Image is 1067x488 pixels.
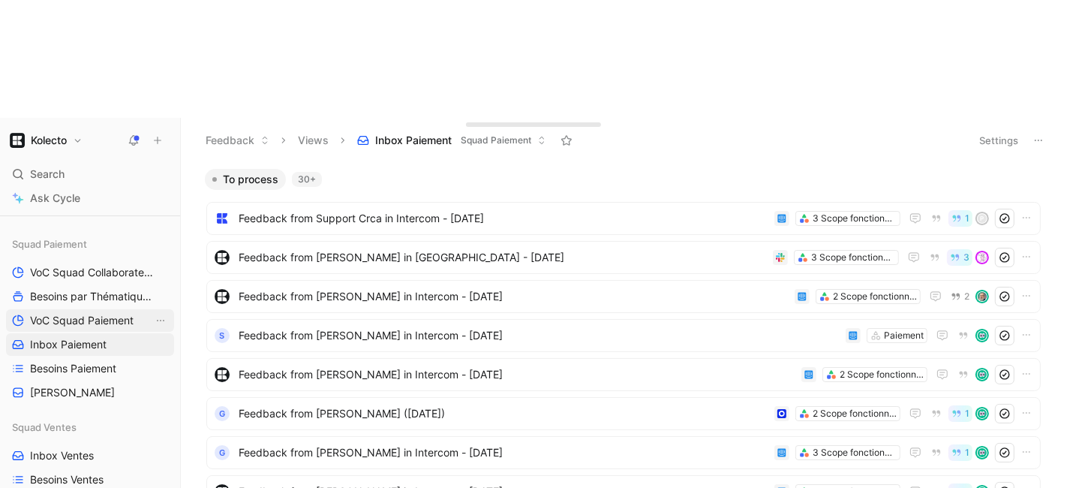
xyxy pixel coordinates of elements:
button: Inbox PaiementSquad Paiement [350,129,553,152]
span: Feedback from Support Crca in Intercom - [DATE] [239,209,768,227]
div: 3 Scope fonctionnels [813,445,897,460]
div: 3 Scope fonctionnels [811,250,895,265]
a: VoC Squad PaiementView actions [6,309,174,332]
span: Besoins Paiement [30,361,116,376]
a: logoFeedback from Support Crca in Intercom - [DATE]3 Scope fonctionnels1p [206,202,1041,235]
button: View actions [153,313,168,328]
span: VoC Squad Collaborateurs [30,265,154,280]
button: Settings [972,130,1025,151]
span: Inbox Paiement [30,337,107,352]
span: VoC Squad Paiement [30,313,134,328]
button: 2 [948,288,972,305]
span: To process [223,172,278,187]
div: Squad Paiement [6,233,174,255]
span: Feedback from [PERSON_NAME] in Intercom - [DATE] [239,327,840,345]
div: Squad Ventes [6,416,174,438]
img: avatar [977,252,987,263]
a: logoFeedback from [PERSON_NAME] in Intercom - [DATE]2 Scope fonctionnels2avatar [206,280,1041,313]
img: avatar [977,369,987,380]
span: 1 [965,214,969,223]
button: KolectoKolecto [6,130,86,151]
button: 1 [948,405,972,422]
span: Besoins par Thématiques [30,289,153,304]
img: logo [215,211,230,226]
img: logo [215,289,230,304]
span: Squad Paiement [461,133,531,148]
div: 2 Scope fonctionnels [833,289,917,304]
span: Inbox Ventes [30,448,94,463]
span: Feedback from [PERSON_NAME] in Intercom - [DATE] [239,444,768,462]
button: 1 [948,210,972,227]
a: SFeedback from [PERSON_NAME] in Intercom - [DATE]Paiementavatar [206,319,1041,352]
div: 30+ [292,172,322,187]
span: Squad Ventes [12,420,77,435]
a: GFeedback from [PERSON_NAME] ([DATE])2 Scope fonctionnels1avatar [206,397,1041,430]
span: 3 [963,253,969,262]
span: Feedback from [PERSON_NAME] in Intercom - [DATE] [239,288,789,306]
button: 3 [947,249,972,266]
div: Squad PaiementVoC Squad CollaborateursBesoins par ThématiquesVoC Squad PaiementView actionsInbox ... [6,233,174,404]
span: Feedback from [PERSON_NAME] in [GEOGRAPHIC_DATA] - [DATE] [239,249,767,267]
img: avatar [977,330,987,341]
a: logoFeedback from [PERSON_NAME] in Intercom - [DATE]2 Scope fonctionnelsavatar [206,358,1041,391]
span: Feedback from [PERSON_NAME] ([DATE]) [239,405,768,423]
div: G [215,445,230,460]
button: To process [205,169,286,190]
a: logoFeedback from [PERSON_NAME] in [GEOGRAPHIC_DATA] - [DATE]3 Scope fonctionnels3avatar [206,241,1041,274]
img: avatar [977,291,987,302]
a: Inbox Paiement [6,333,174,356]
a: VoC Squad Collaborateurs [6,261,174,284]
div: 3 Scope fonctionnels [813,211,897,226]
span: 2 [964,292,969,301]
button: Feedback [199,129,276,152]
span: Besoins Ventes [30,472,104,487]
a: GFeedback from [PERSON_NAME] in Intercom - [DATE]3 Scope fonctionnels1avatar [206,436,1041,469]
div: Paiement [884,328,924,343]
img: logo [215,367,230,382]
span: Squad Paiement [12,236,87,252]
a: [PERSON_NAME] [6,381,174,404]
img: logo [215,250,230,265]
button: 1 [948,444,972,461]
img: Kolecto [10,133,25,148]
div: p [977,213,987,224]
div: S [215,328,230,343]
span: Search [30,165,65,183]
div: G [215,406,230,421]
span: Feedback from [PERSON_NAME] in Intercom - [DATE] [239,366,795,384]
div: 2 Scope fonctionnels [840,367,924,382]
a: Inbox Ventes [6,444,174,467]
div: 2 Scope fonctionnels [813,406,897,421]
span: 1 [965,409,969,418]
button: Views [291,129,335,152]
span: Ask Cycle [30,189,80,207]
a: Besoins Paiement [6,357,174,380]
a: Ask Cycle [6,187,174,209]
span: Inbox Paiement [375,133,452,148]
span: 1 [965,448,969,457]
h1: Kolecto [31,134,67,147]
span: [PERSON_NAME] [30,385,115,400]
a: Besoins par Thématiques [6,285,174,308]
img: avatar [977,408,987,419]
img: avatar [977,447,987,458]
div: Search [6,163,174,185]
